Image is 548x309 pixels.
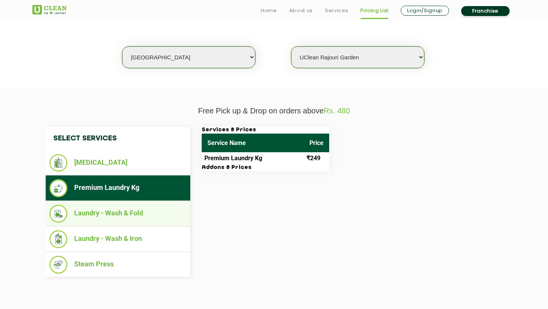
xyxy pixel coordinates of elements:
[49,230,186,248] li: Laundry - Wash & Iron
[202,127,329,134] h3: Services & Prices
[289,6,313,15] a: About us
[49,154,67,172] img: Dry Cleaning
[324,107,350,115] span: Rs. 480
[202,164,329,171] h3: Addons & Prices
[49,179,67,197] img: Premium Laundry Kg
[46,127,190,150] h4: Select Services
[49,205,67,223] img: Laundry - Wash & Fold
[49,256,186,274] li: Steam Press
[49,179,186,197] li: Premium Laundry Kg
[202,152,304,164] td: Premium Laundry Kg
[49,230,67,248] img: Laundry - Wash & Iron
[32,5,67,14] img: UClean Laundry and Dry Cleaning
[304,152,329,164] td: ₹249
[325,6,348,15] a: Services
[49,205,186,223] li: Laundry - Wash & Fold
[261,6,277,15] a: Home
[49,154,186,172] li: [MEDICAL_DATA]
[32,107,516,115] p: Free Pick up & Drop on orders above
[360,6,389,15] a: Pricing List
[202,134,304,152] th: Service Name
[401,6,449,16] a: Login/Signup
[461,6,510,16] a: Franchise
[49,256,67,274] img: Steam Press
[304,134,329,152] th: Price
